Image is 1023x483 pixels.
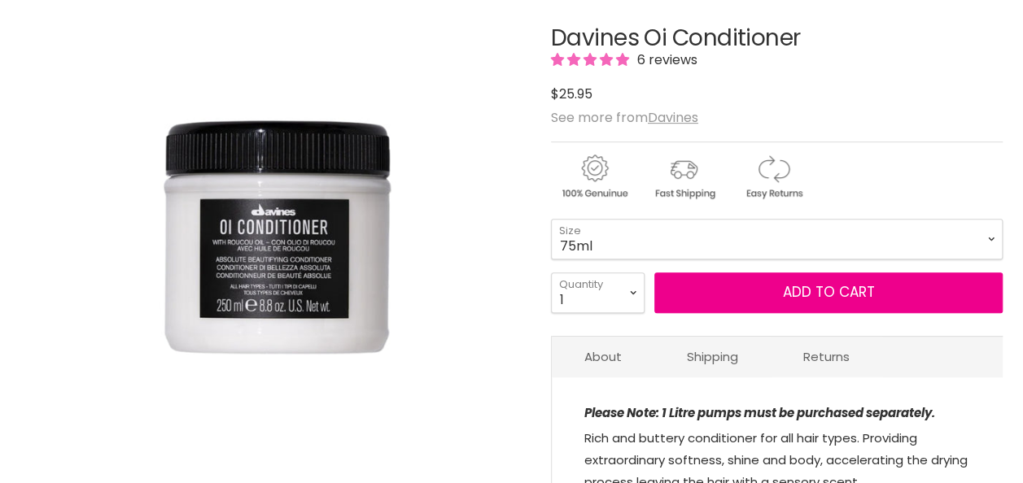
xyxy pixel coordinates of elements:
[730,152,816,202] img: returns.gif
[552,337,654,376] a: About
[551,26,1003,51] h1: Davines Oi Conditioner
[654,337,771,376] a: Shipping
[771,337,882,376] a: Returns
[584,404,935,421] strong: Please Note: 1 Litre pumps must be purchased separately.
[632,50,697,69] span: 6 reviews
[648,108,698,127] a: Davines
[551,152,637,202] img: genuine.gif
[654,272,1003,313] button: Add to cart
[551,272,645,313] select: Quantity
[782,282,874,302] span: Add to cart
[640,152,727,202] img: shipping.gif
[551,108,698,127] span: See more from
[551,85,592,103] span: $25.95
[551,50,632,69] span: 4.83 stars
